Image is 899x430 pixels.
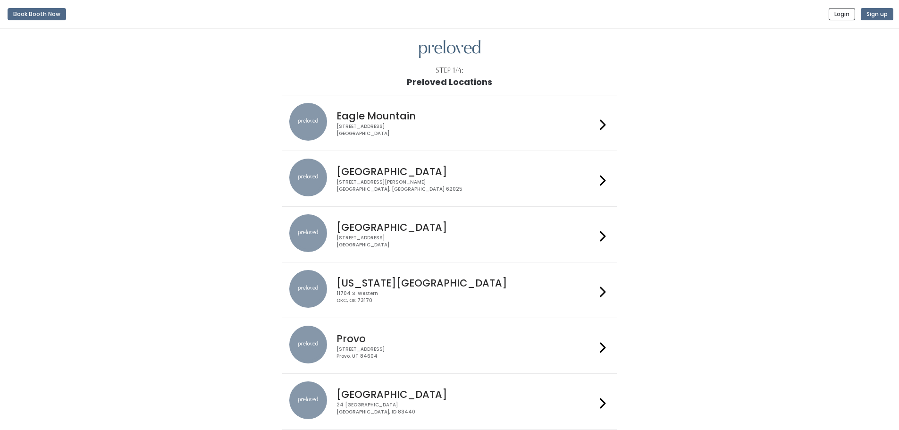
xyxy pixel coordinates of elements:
img: preloved location [289,159,327,196]
img: preloved location [289,214,327,252]
h4: Eagle Mountain [336,110,596,121]
div: [STREET_ADDRESS] Provo, UT 84604 [336,346,596,360]
a: preloved location [GEOGRAPHIC_DATA] [STREET_ADDRESS][PERSON_NAME][GEOGRAPHIC_DATA], [GEOGRAPHIC_D... [289,159,610,199]
div: 24 [GEOGRAPHIC_DATA] [GEOGRAPHIC_DATA], ID 83440 [336,402,596,415]
img: preloved location [289,270,327,308]
a: preloved location [GEOGRAPHIC_DATA] 24 [GEOGRAPHIC_DATA][GEOGRAPHIC_DATA], ID 83440 [289,381,610,422]
h1: Preloved Locations [407,77,492,87]
div: [STREET_ADDRESS][PERSON_NAME] [GEOGRAPHIC_DATA], [GEOGRAPHIC_DATA] 62025 [336,179,596,193]
button: Book Booth Now [8,8,66,20]
h4: [GEOGRAPHIC_DATA] [336,389,596,400]
div: [STREET_ADDRESS] [GEOGRAPHIC_DATA] [336,235,596,248]
div: Step 1/4: [436,66,463,76]
img: preloved logo [419,40,480,59]
a: preloved location Provo [STREET_ADDRESS]Provo, UT 84604 [289,326,610,366]
h4: [GEOGRAPHIC_DATA] [336,166,596,177]
a: Book Booth Now [8,4,66,25]
a: preloved location [US_STATE][GEOGRAPHIC_DATA] 11704 S. WesternOKC, OK 73170 [289,270,610,310]
a: preloved location [GEOGRAPHIC_DATA] [STREET_ADDRESS][GEOGRAPHIC_DATA] [289,214,610,254]
button: Login [829,8,855,20]
img: preloved location [289,326,327,363]
h4: [GEOGRAPHIC_DATA] [336,222,596,233]
h4: [US_STATE][GEOGRAPHIC_DATA] [336,278,596,288]
a: preloved location Eagle Mountain [STREET_ADDRESS][GEOGRAPHIC_DATA] [289,103,610,143]
button: Sign up [861,8,893,20]
div: [STREET_ADDRESS] [GEOGRAPHIC_DATA] [336,123,596,137]
img: preloved location [289,103,327,141]
div: 11704 S. Western OKC, OK 73170 [336,290,596,304]
h4: Provo [336,333,596,344]
img: preloved location [289,381,327,419]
